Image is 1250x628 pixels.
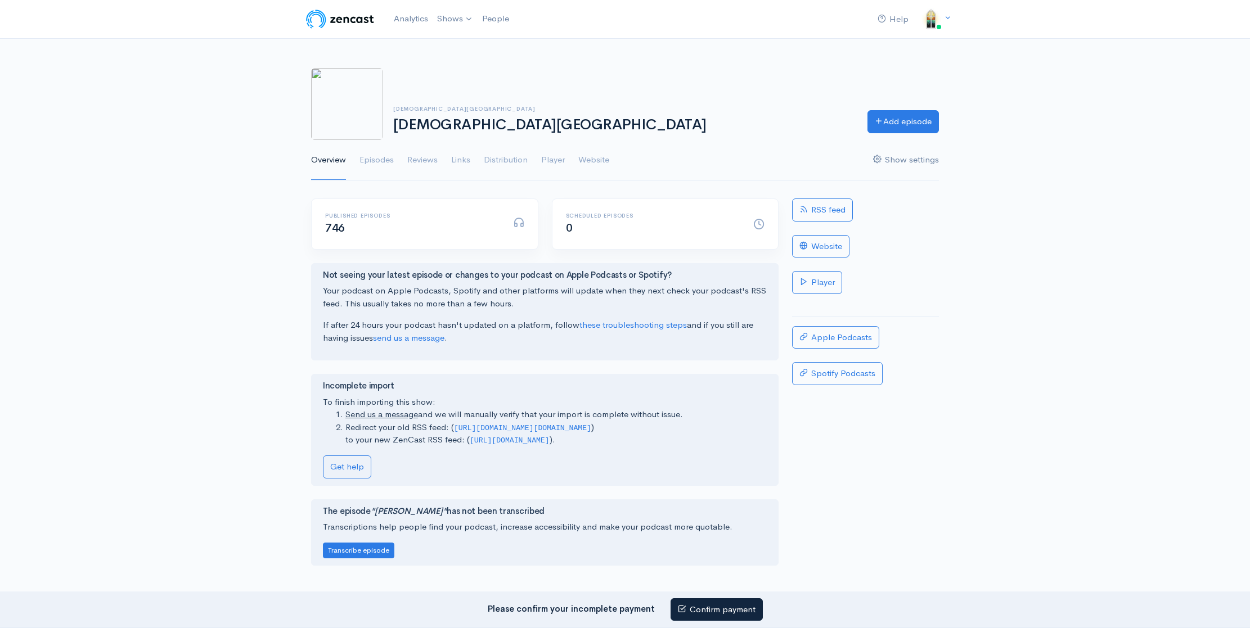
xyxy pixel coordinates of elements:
[311,140,346,180] a: Overview
[345,421,767,446] li: Redirect your old RSS feed: ( ) to your new ZenCast RSS feed: ( ).
[323,270,767,280] h4: Not seeing your latest episode or changes to your podcast on Apple Podcasts or Spotify?
[792,326,879,349] a: Apple Podcasts
[566,213,740,219] h6: Scheduled episodes
[873,140,939,180] a: Show settings
[792,362,883,385] a: Spotify Podcasts
[541,140,565,180] a: Player
[566,221,573,235] span: 0
[371,505,447,516] i: "[PERSON_NAME]"
[478,7,514,31] a: People
[373,332,444,343] a: send us a message
[671,598,763,621] a: Confirm payment
[867,110,939,133] a: Add episode
[393,106,854,112] h6: [DEMOGRAPHIC_DATA][GEOGRAPHIC_DATA]
[323,284,767,310] p: Your podcast on Apple Podcasts, Spotify and other platforms will update when they next check your...
[323,507,767,516] h4: The episode has not been transcribed
[393,117,854,133] h1: [DEMOGRAPHIC_DATA][GEOGRAPHIC_DATA]
[484,140,528,180] a: Distribution
[920,8,942,30] img: ...
[323,543,394,559] button: Transcribe episode
[304,8,376,30] img: ZenCast Logo
[359,140,394,180] a: Episodes
[451,140,470,180] a: Links
[323,381,767,478] div: To finish importing this show:
[323,455,371,478] a: Get help
[323,521,767,534] p: Transcriptions help people find your podcast, increase accessibility and make your podcast more q...
[325,221,345,235] span: 746
[345,409,418,419] a: Send us a message
[579,319,687,330] a: these troubleshooting steps
[323,544,394,555] a: Transcribe episode
[389,7,433,31] a: Analytics
[470,436,550,445] code: [URL][DOMAIN_NAME]
[345,408,767,421] li: and we will manually verify that your import is complete without issue.
[792,235,849,258] a: Website
[454,424,591,432] code: [URL][DOMAIN_NAME][DOMAIN_NAME]
[792,198,853,222] a: RSS feed
[323,319,767,344] p: If after 24 hours your podcast hasn't updated on a platform, follow and if you still are having i...
[488,603,655,613] strong: Please confirm your incomplete payment
[433,7,478,31] a: Shows
[407,140,438,180] a: Reviews
[323,381,767,391] h4: Incomplete import
[792,271,842,294] a: Player
[873,7,913,31] a: Help
[578,140,609,180] a: Website
[325,213,500,219] h6: Published episodes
